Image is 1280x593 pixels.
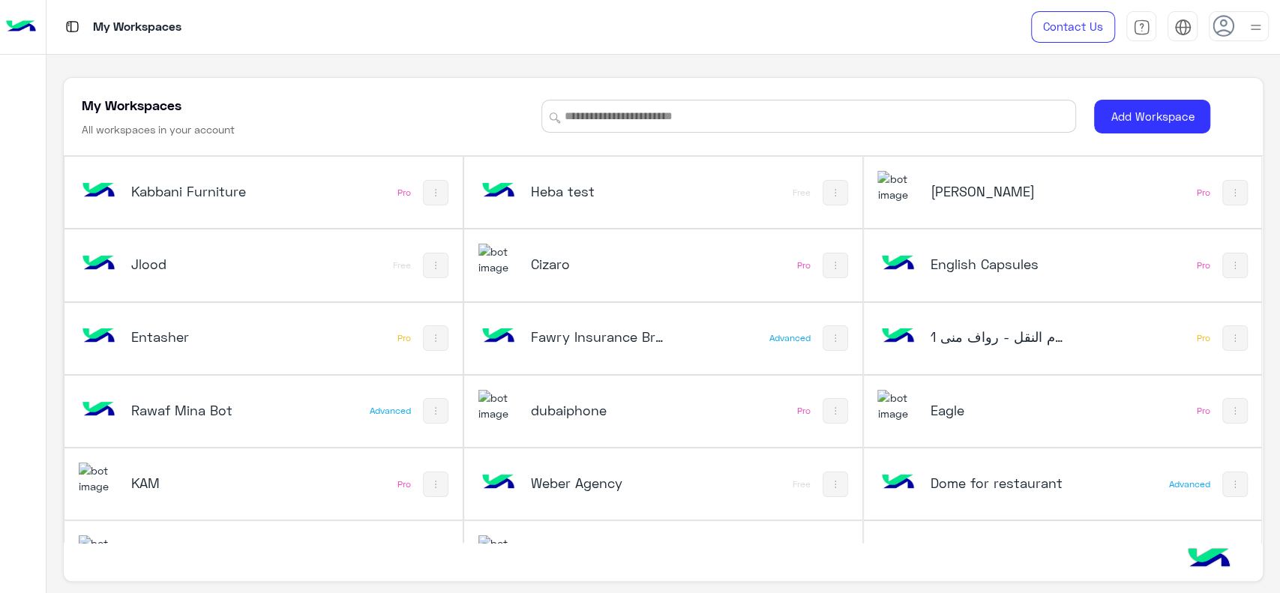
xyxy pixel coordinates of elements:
[6,11,36,43] img: Logo
[131,328,265,346] h5: Entasher
[478,316,519,357] img: bot image
[393,259,411,271] div: Free
[531,255,664,273] h5: Cizaro
[531,182,664,200] h5: Heba test
[877,316,918,357] img: 137472623329108
[877,171,918,203] img: 322208621163248
[1174,19,1192,36] img: tab
[79,171,119,211] img: bot image
[82,122,235,137] h6: All workspaces in your account
[131,401,265,419] h5: Rawaf Mina Bot
[793,478,811,490] div: Free
[131,255,265,273] h5: Jlood
[93,17,181,37] p: My Workspaces
[793,187,811,199] div: Free
[877,463,918,503] img: bot image
[397,478,411,490] div: Pro
[131,182,265,200] h5: Kabbani Furniture
[397,332,411,344] div: Pro
[930,182,1063,200] h5: Ahmed El Sallab
[797,259,811,271] div: Pro
[531,474,664,492] h5: Weber Agency
[1183,533,1235,586] img: hulul-logo.png
[79,316,119,357] img: bot image
[1246,18,1265,37] img: profile
[478,390,519,422] img: 1403182699927242
[1094,100,1210,133] button: Add Workspace
[930,401,1063,419] h5: Eagle
[478,463,519,503] img: bot image
[1169,478,1210,490] div: Advanced
[930,474,1063,492] h5: Dome for restaurant
[478,244,519,276] img: 919860931428189
[82,96,181,114] h5: My Workspaces
[531,328,664,346] h5: Fawry Insurance Brokerage`s
[478,535,519,568] img: 630227726849311
[531,401,664,419] h5: dubaiphone
[1126,11,1156,43] a: tab
[63,17,82,36] img: tab
[79,390,119,430] img: bot image
[478,171,519,211] img: bot image
[1031,11,1115,43] a: Contact Us
[79,463,119,495] img: 228235970373281
[79,244,119,284] img: 146205905242462
[397,187,411,199] div: Pro
[79,535,119,568] img: 114004088273201
[1197,259,1210,271] div: Pro
[1197,405,1210,417] div: Pro
[1133,19,1150,36] img: tab
[797,405,811,417] div: Pro
[930,255,1063,273] h5: English Capsules
[370,405,411,417] div: Advanced
[1197,332,1210,344] div: Pro
[769,332,811,344] div: Advanced
[877,390,918,422] img: 713415422032625
[1197,187,1210,199] div: Pro
[877,244,918,284] img: bot image
[930,328,1063,346] h5: نظام النقل - رواف منى 1
[131,474,265,492] h5: KAM
[877,535,918,576] img: bot image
